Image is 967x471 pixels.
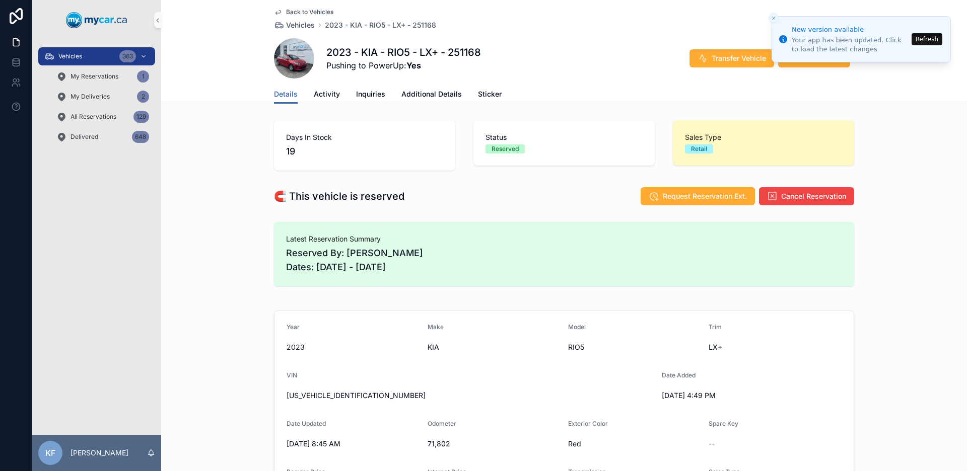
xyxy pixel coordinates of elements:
span: Inquiries [356,89,385,99]
button: Cancel Reservation [759,187,854,205]
div: 2 [137,91,149,103]
span: Vehicles [58,52,82,60]
a: Activity [314,85,340,105]
span: Spare Key [709,420,738,427]
a: 2023 - KIA - RIO5 - LX+ - 251168 [325,20,436,30]
span: KIA [428,342,561,352]
span: Additional Details [401,89,462,99]
div: 648 [132,131,149,143]
span: LX+ [709,342,842,352]
span: Date Updated [287,420,326,427]
div: 363 [119,50,136,62]
span: Delivered [71,133,98,141]
span: Vehicles [286,20,315,30]
button: Request Reservation Ext. [641,187,755,205]
span: Pushing to PowerUp: [326,59,481,71]
a: Delivered648 [50,128,155,146]
p: [PERSON_NAME] [71,448,128,458]
img: App logo [66,12,127,28]
span: 71,802 [428,439,561,449]
a: My Deliveries2 [50,88,155,106]
span: Sales Type [685,132,842,142]
span: [DATE] 4:49 PM [662,390,795,401]
span: VIN [287,371,297,379]
span: Odometer [428,420,456,427]
span: Exterior Color [568,420,608,427]
a: Additional Details [401,85,462,105]
div: New version available [792,25,909,35]
span: All Reservations [71,113,116,121]
span: Request Reservation Ext. [663,191,747,201]
span: Cancel Reservation [781,191,846,201]
h1: 2023 - KIA - RIO5 - LX+ - 251168 [326,45,481,59]
span: Trim [709,323,722,331]
span: Make [428,323,444,331]
span: [US_VEHICLE_IDENTIFICATION_NUMBER] [287,390,654,401]
span: Transfer Vehicle [712,53,766,63]
div: 1 [137,70,149,83]
a: Inquiries [356,85,385,105]
a: Back to Vehicles [274,8,333,16]
a: Sticker [478,85,502,105]
a: Vehicles [274,20,315,30]
span: Back to Vehicles [286,8,333,16]
span: KF [45,447,55,459]
span: Activity [314,89,340,99]
div: Reserved [492,144,519,153]
a: Details [274,85,298,104]
span: Days In Stock [286,132,443,142]
span: Date Added [662,371,696,379]
span: Year [287,323,300,331]
a: My Reservations1 [50,67,155,86]
h1: 🧲 This vehicle is reserved [274,189,404,203]
a: Vehicles363 [38,47,155,65]
button: Close toast [769,13,779,23]
button: Refresh [912,33,942,45]
span: Red [568,439,701,449]
div: Retail [691,144,707,153]
span: -- [709,439,715,449]
span: 2023 [287,342,420,352]
div: 129 [133,111,149,123]
span: My Reservations [71,72,118,81]
div: Your app has been updated. Click to load the latest changes [792,36,909,54]
a: All Reservations129 [50,108,155,126]
span: My Deliveries [71,93,110,101]
strong: Yes [406,60,421,70]
span: 19 [286,144,443,159]
span: [DATE] 8:45 AM [287,439,420,449]
span: Reserved By: [PERSON_NAME] Dates: [DATE] - [DATE] [286,246,842,274]
span: Status [486,132,643,142]
button: Transfer Vehicle [689,49,774,67]
span: Details [274,89,298,99]
span: Latest Reservation Summary [286,234,842,244]
span: RIO5 [568,342,701,352]
div: scrollable content [32,40,161,159]
span: Sticker [478,89,502,99]
span: Model [568,323,586,331]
